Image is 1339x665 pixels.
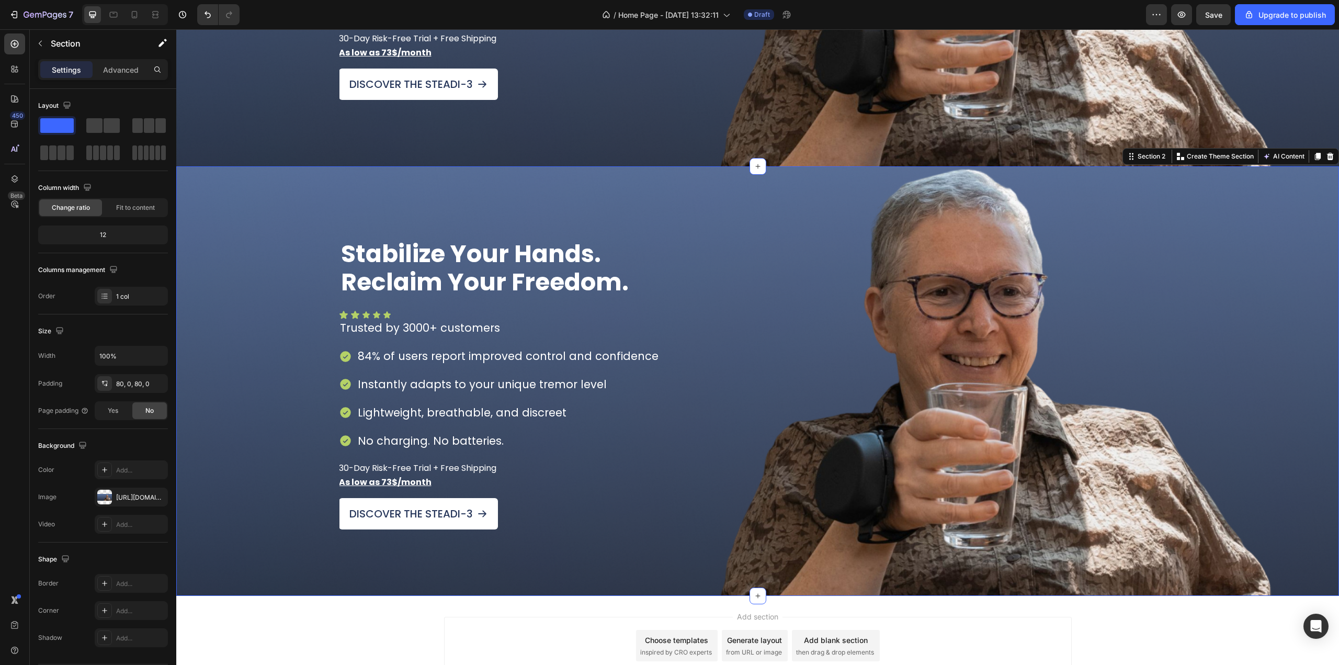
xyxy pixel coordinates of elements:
[557,582,606,593] span: Add section
[181,345,482,365] p: Instantly adapts to your unique tremor level
[4,4,78,25] button: 7
[52,64,81,75] p: Settings
[1196,4,1231,25] button: Save
[52,203,90,212] span: Change ratio
[163,432,320,460] p: 30-Day Risk-Free Trial + Free Shipping
[38,492,56,502] div: Image
[116,493,165,502] div: [URL][DOMAIN_NAME]
[181,374,482,393] p: Lightweight, breathable, and discreet
[38,520,55,529] div: Video
[614,9,616,20] span: /
[163,447,255,459] a: As low as 73$/month
[176,29,1339,665] iframe: Design area
[959,122,991,132] div: Section 2
[618,9,719,20] span: Home Page - [DATE] 13:32:11
[551,605,606,616] div: Generate layout
[51,37,137,50] p: Section
[116,292,165,301] div: 1 col
[8,191,25,200] div: Beta
[550,618,606,628] span: from URL or image
[1303,614,1329,639] div: Open Intercom Messenger
[116,634,165,643] div: Add...
[38,606,59,615] div: Corner
[103,64,139,75] p: Advanced
[95,346,167,365] input: Auto
[1244,9,1326,20] div: Upgrade to publish
[38,351,55,360] div: Width
[469,605,532,616] div: Choose templates
[163,469,322,500] a: Discover the Steadi-3
[38,439,89,453] div: Background
[38,379,62,388] div: Padding
[116,379,165,389] div: 80, 0, 80, 0
[38,263,120,277] div: Columns management
[38,181,94,195] div: Column width
[628,605,691,616] div: Add blank section
[116,606,165,616] div: Add...
[1084,121,1130,133] button: AI Content
[1205,10,1222,19] span: Save
[38,406,89,415] div: Page padding
[116,520,165,529] div: Add...
[1011,122,1077,132] p: Create Theme Section
[40,228,166,242] div: 12
[754,10,770,19] span: Draft
[181,317,482,337] p: 84% of users report improved control and confidence
[69,8,73,21] p: 7
[181,402,482,422] p: No charging. No batteries.
[38,99,73,113] div: Layout
[38,579,59,588] div: Border
[38,291,55,301] div: Order
[1235,4,1335,25] button: Upgrade to publish
[38,324,66,339] div: Size
[38,465,54,475] div: Color
[108,406,118,415] span: Yes
[145,406,154,415] span: No
[10,111,25,120] div: 450
[116,579,165,589] div: Add...
[38,633,62,643] div: Shadow
[464,618,536,628] span: inspired by CRO experts
[173,479,297,490] p: Discover the Steadi-3
[116,203,155,212] span: Fit to content
[620,618,698,628] span: then drag & drop elements
[197,4,240,25] div: Undo/Redo
[38,553,72,567] div: Shape
[116,466,165,475] div: Add...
